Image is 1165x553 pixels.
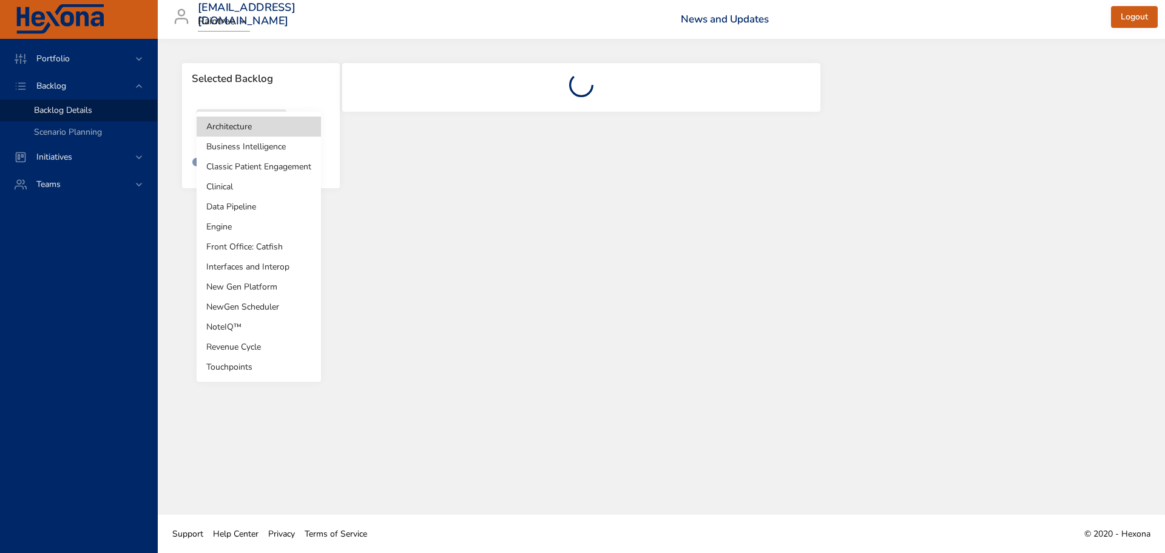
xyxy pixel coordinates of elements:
[197,277,321,297] li: New Gen Platform
[197,157,321,177] li: Classic Patient Engagement
[197,197,321,217] li: Data Pipeline
[197,357,321,377] li: Touchpoints
[197,317,321,337] li: NoteIQ™
[197,177,321,197] li: Clinical
[197,257,321,277] li: Interfaces and Interop
[197,217,321,237] li: Engine
[197,117,321,137] li: Architecture
[197,297,321,317] li: NewGen Scheduler
[197,237,321,257] li: Front Office: Catfish
[197,337,321,357] li: Revenue Cycle
[197,137,321,157] li: Business Intelligence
